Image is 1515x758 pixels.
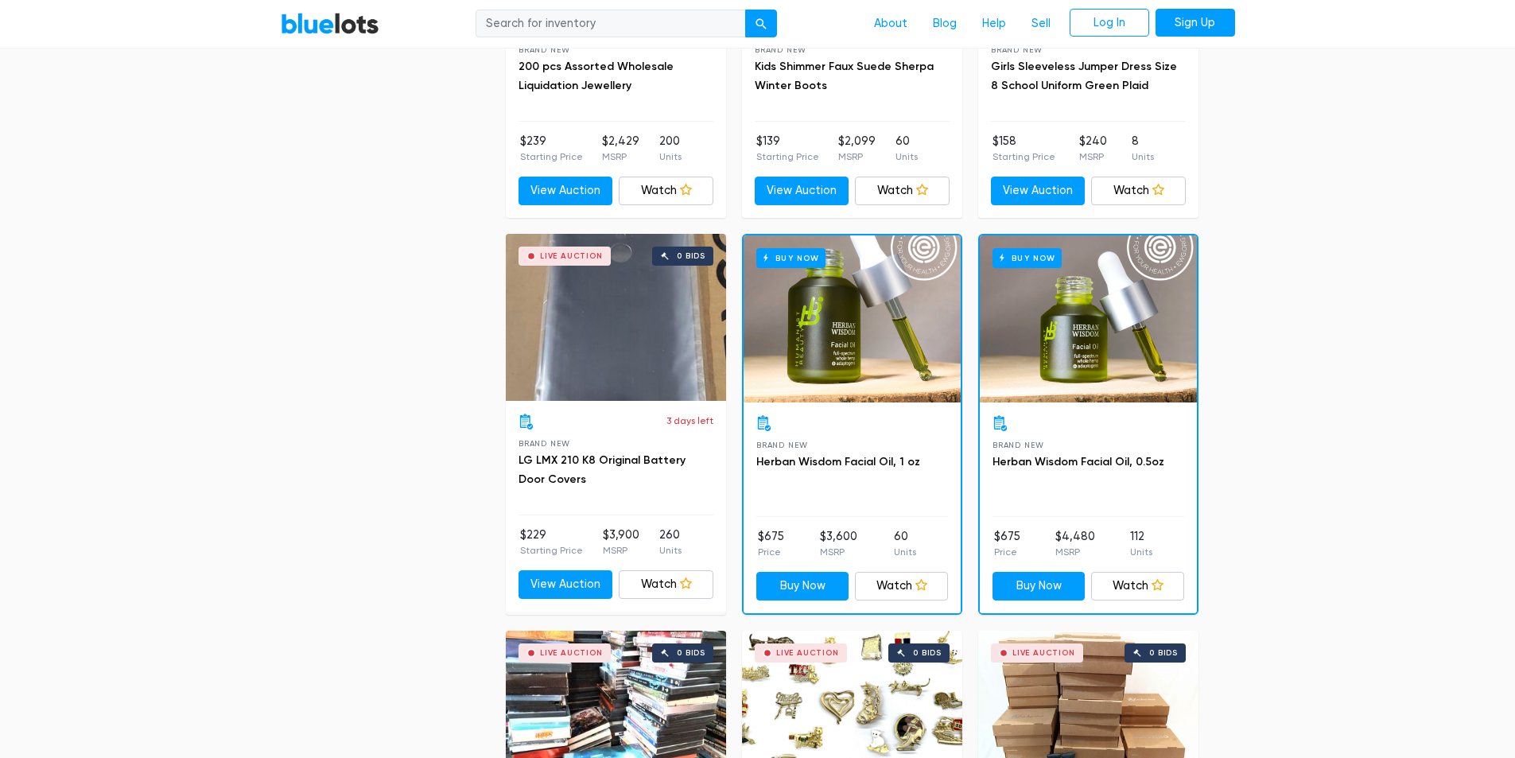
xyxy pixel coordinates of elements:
li: $4,480 [1055,528,1095,560]
li: 60 [895,133,918,165]
div: 0 bids [677,649,705,657]
li: $139 [756,133,819,165]
li: $229 [520,527,583,558]
span: Brand New [519,45,570,54]
a: Sell [1019,9,1063,39]
a: Help [969,9,1019,39]
a: Watch [1091,572,1184,601]
span: Brand New [755,45,806,54]
div: Live Auction [540,252,603,260]
span: Brand New [991,45,1043,54]
li: $3,600 [820,528,857,560]
a: Live Auction 0 bids [506,234,726,401]
a: Kids Shimmer Faux Suede Sherpa Winter Boots [755,60,934,92]
span: Brand New [756,441,808,449]
a: Blog [920,9,969,39]
li: $675 [994,528,1020,560]
p: Starting Price [993,150,1055,164]
li: $2,429 [602,133,639,165]
div: Live Auction [540,649,603,657]
p: MSRP [1079,150,1107,164]
p: Units [659,150,682,164]
a: Watch [619,177,713,205]
p: MSRP [603,543,639,558]
a: Watch [855,572,948,601]
li: $239 [520,133,583,165]
li: 112 [1130,528,1152,560]
a: Log In [1070,9,1149,37]
a: View Auction [519,177,613,205]
p: MSRP [838,150,876,164]
li: $2,099 [838,133,876,165]
li: $158 [993,133,1055,165]
h6: Buy Now [756,248,825,268]
li: $675 [758,528,784,560]
p: Units [659,543,682,558]
a: View Auction [519,570,613,599]
a: LG LMX 210 K8 Original Battery Door Covers [519,453,686,486]
span: Brand New [993,441,1044,449]
li: $3,900 [603,527,639,558]
a: Watch [619,570,713,599]
span: Brand New [519,439,570,448]
p: MSRP [1055,545,1095,559]
p: Units [894,545,916,559]
a: Herban Wisdom Facial Oil, 1 oz [756,455,920,468]
a: BlueLots [281,12,379,35]
p: MSRP [602,150,639,164]
div: 0 bids [677,252,705,260]
div: 0 bids [1149,649,1178,657]
p: Price [758,545,784,559]
a: Watch [1091,177,1186,205]
a: Buy Now [993,572,1086,601]
p: Units [895,150,918,164]
input: Search for inventory [476,10,746,38]
a: Girls Sleeveless Jumper Dress Size 8 School Uniform Green Plaid [991,60,1177,92]
p: 3 days left [666,414,713,428]
a: Watch [855,177,950,205]
p: Units [1132,150,1154,164]
a: Sign Up [1156,9,1235,37]
a: Herban Wisdom Facial Oil, 0.5oz [993,455,1164,468]
p: Starting Price [520,150,583,164]
h6: Buy Now [993,248,1062,268]
p: Units [1130,545,1152,559]
li: 260 [659,527,682,558]
div: Live Auction [776,649,839,657]
li: 60 [894,528,916,560]
a: 200 pcs Assorted Wholesale Liquidation Jewellery [519,60,674,92]
li: 8 [1132,133,1154,165]
a: Buy Now [744,235,961,402]
p: MSRP [820,545,857,559]
a: About [861,9,920,39]
a: View Auction [755,177,849,205]
p: Price [994,545,1020,559]
a: Buy Now [980,235,1197,402]
a: View Auction [991,177,1086,205]
div: Live Auction [1012,649,1075,657]
p: Starting Price [756,150,819,164]
p: Starting Price [520,543,583,558]
div: 0 bids [913,649,942,657]
a: Buy Now [756,572,849,601]
li: $240 [1079,133,1107,165]
li: 200 [659,133,682,165]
